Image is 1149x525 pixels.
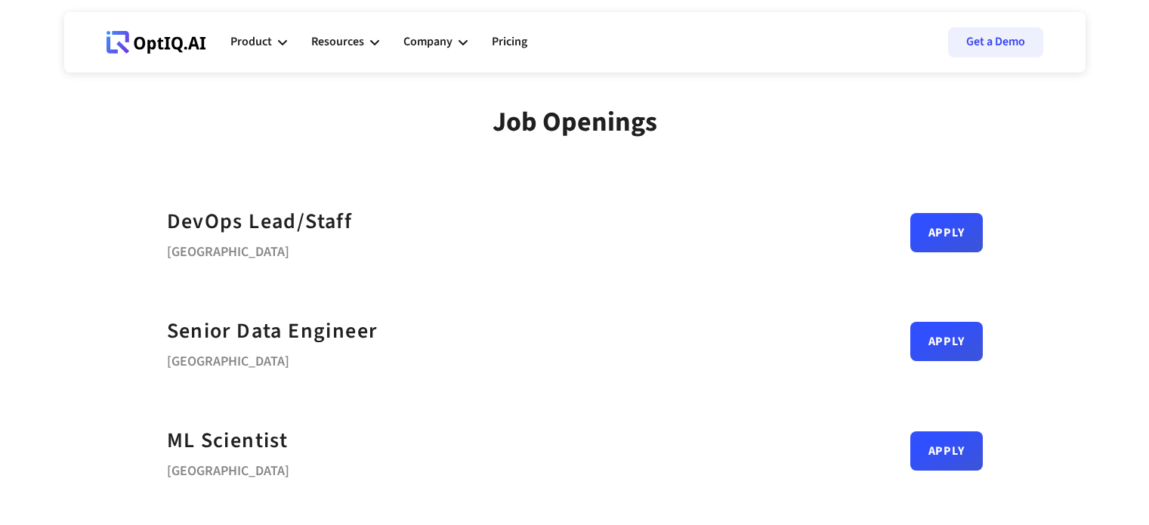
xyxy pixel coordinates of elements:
[311,32,364,52] div: Resources
[230,20,287,65] div: Product
[167,314,378,348] a: Senior Data Engineer
[948,27,1043,57] a: Get a Demo
[167,458,289,479] div: [GEOGRAPHIC_DATA]
[492,20,527,65] a: Pricing
[403,32,452,52] div: Company
[311,20,379,65] div: Resources
[910,213,983,252] a: Apply
[493,106,657,138] div: Job Openings
[107,20,206,65] a: Webflow Homepage
[230,32,272,52] div: Product
[167,348,378,369] div: [GEOGRAPHIC_DATA]
[403,20,468,65] div: Company
[910,322,983,361] a: Apply
[167,205,353,239] a: DevOps Lead/Staff
[167,424,289,458] a: ML Scientist
[167,239,353,260] div: [GEOGRAPHIC_DATA]
[910,431,983,471] a: Apply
